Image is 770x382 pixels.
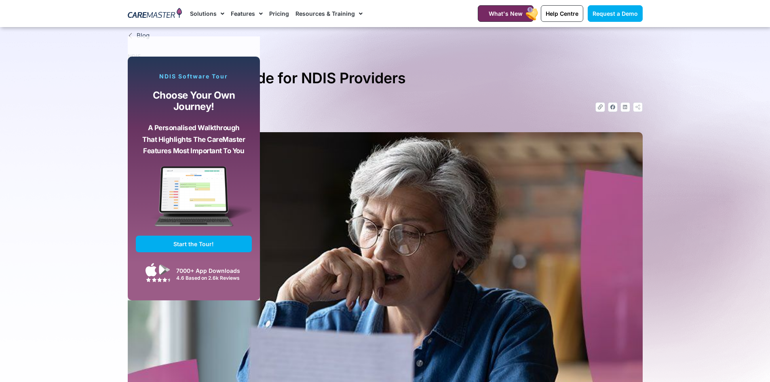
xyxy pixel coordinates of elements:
div: 7000+ App Downloads [176,266,248,275]
a: Blog [128,31,643,40]
img: CareMaster Logo [128,8,182,20]
img: Google Play App Icon [159,264,170,276]
img: CareMaster Software Mockup on Screen [136,166,252,236]
span: What's New [489,10,523,17]
img: Google Play Store App Review Stars [146,277,170,282]
p: NDIS Software Tour [136,73,252,80]
a: Request a Demo [588,5,643,22]
p: Choose your own journey! [142,90,246,113]
span: Help Centre [546,10,578,17]
a: Help Centre [541,5,583,22]
h1: NDIS Invoicing Guide for NDIS Providers [128,66,643,90]
p: A personalised walkthrough that highlights the CareMaster features most important to you [142,122,246,157]
a: What's New [478,5,534,22]
span: Request a Demo [593,10,638,17]
img: Apple App Store Icon [146,263,157,276]
span: Blog [135,31,150,40]
a: Start the Tour! [136,236,252,252]
span: Start the Tour! [173,241,214,247]
div: 4.6 Based on 2.6k Reviews [176,275,248,281]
